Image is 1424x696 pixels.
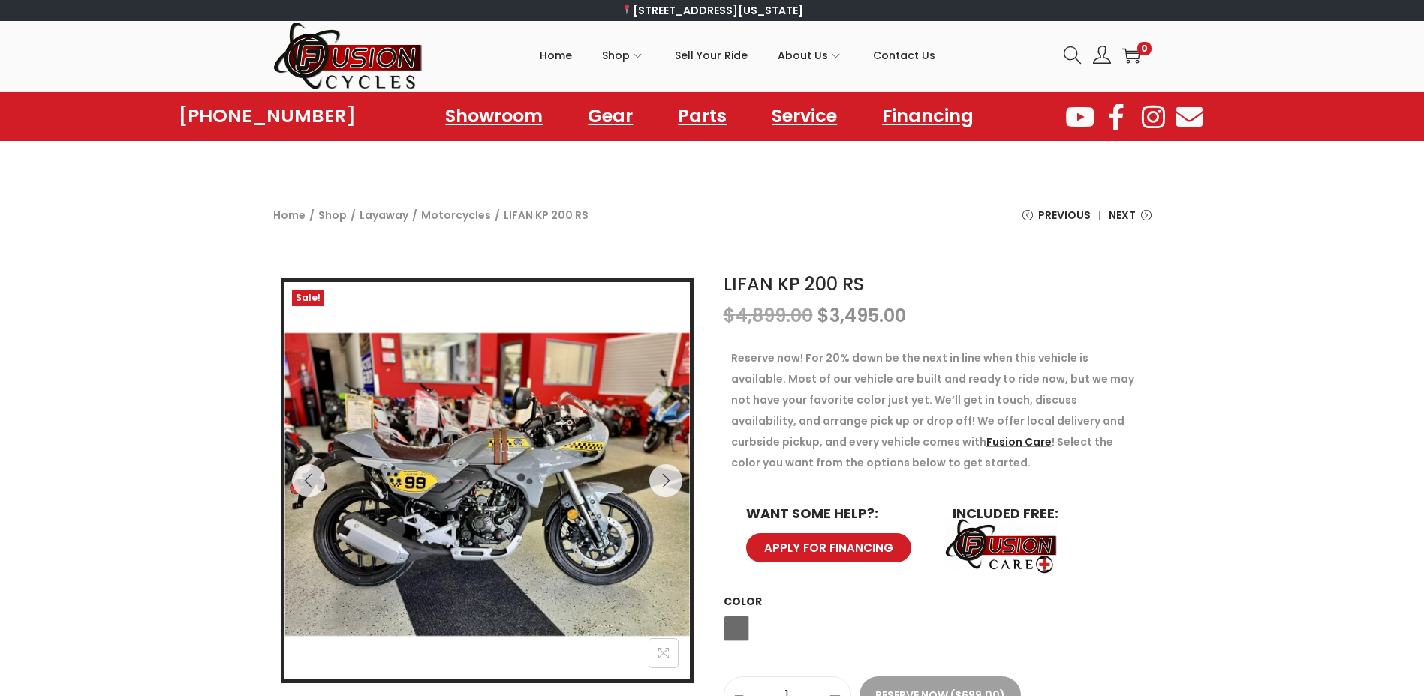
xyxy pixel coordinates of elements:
[430,99,558,133] a: Showroom
[817,303,829,328] span: $
[778,37,828,74] span: About Us
[421,208,491,223] a: Motorcycles
[746,507,923,520] h6: WANT SOME HELP?:
[731,347,1144,473] p: Reserve now! For 20% down be the next in line when this vehicle is available. Most of our vehicle...
[1038,205,1091,226] span: Previous
[360,208,408,223] a: Layaway
[540,22,572,89] a: Home
[284,282,690,687] img: LIFAN KP 200 RS
[273,208,306,223] a: Home
[412,205,417,226] span: /
[430,99,989,133] nav: Menu
[724,594,762,609] label: Color
[318,208,347,223] a: Shop
[621,3,803,18] a: [STREET_ADDRESS][US_STATE]
[675,22,748,89] a: Sell Your Ride
[1109,205,1152,237] a: Next
[867,99,989,133] a: Financing
[602,37,630,74] span: Shop
[292,464,325,497] button: Previous
[986,434,1052,449] a: Fusion Care
[1122,46,1140,64] a: 0
[351,205,356,226] span: /
[1109,205,1136,226] span: Next
[873,22,935,89] a: Contact Us
[675,37,748,74] span: Sell Your Ride
[504,205,589,226] span: LIFAN KP 200 RS
[540,37,572,74] span: Home
[764,542,893,553] span: APPLY FOR FINANCING
[602,22,645,89] a: Shop
[746,533,911,562] a: APPLY FOR FINANCING
[817,303,906,328] bdi: 3,495.00
[179,106,356,127] a: [PHONE_NUMBER]
[1022,205,1091,237] a: Previous
[757,99,852,133] a: Service
[495,205,500,226] span: /
[724,303,736,328] span: $
[423,22,1052,89] nav: Primary navigation
[309,205,315,226] span: /
[273,21,423,91] img: Woostify retina logo
[649,464,682,497] button: Next
[778,22,843,89] a: About Us
[873,37,935,74] span: Contact Us
[724,303,813,328] bdi: 4,899.00
[622,4,632,15] img: 📍
[573,99,648,133] a: Gear
[953,507,1129,520] h6: INCLUDED FREE:
[663,99,742,133] a: Parts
